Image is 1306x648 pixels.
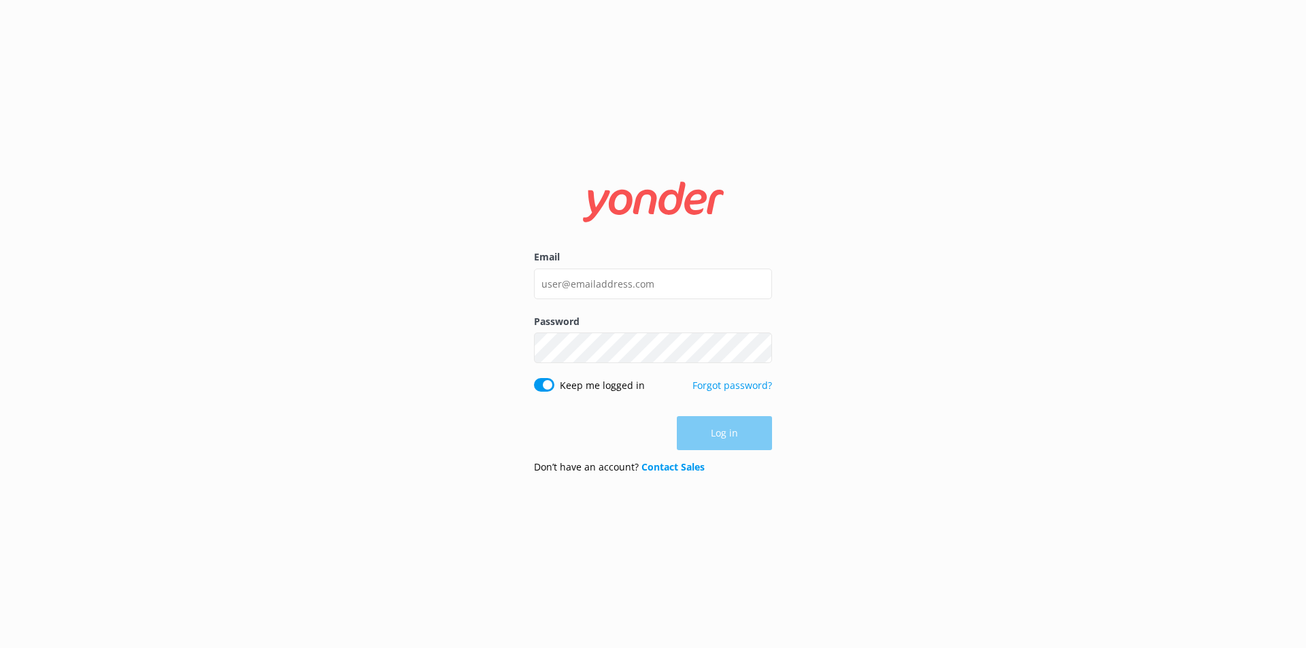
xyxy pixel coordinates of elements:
[534,460,705,475] p: Don’t have an account?
[745,335,772,362] button: Show password
[560,378,645,393] label: Keep me logged in
[534,314,772,329] label: Password
[534,269,772,299] input: user@emailaddress.com
[534,250,772,265] label: Email
[692,379,772,392] a: Forgot password?
[641,460,705,473] a: Contact Sales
